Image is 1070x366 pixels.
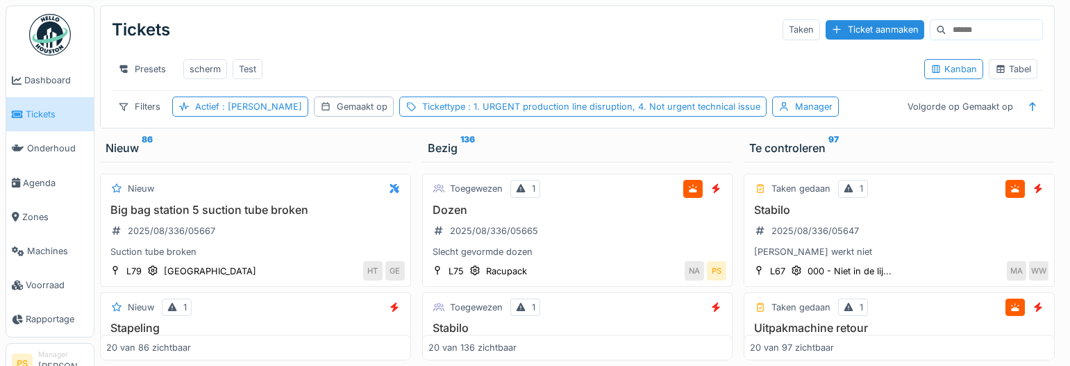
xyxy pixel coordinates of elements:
div: GE [385,261,405,281]
span: Dashboard [24,74,88,87]
span: Agenda [23,176,88,190]
sup: 97 [828,140,839,156]
span: : [PERSON_NAME] [219,101,302,112]
div: 1 [860,301,863,314]
div: Racupack [486,265,527,278]
div: Filters [112,97,167,117]
span: Voorraad [26,278,88,292]
div: Volgorde op Gemaakt op [901,97,1019,117]
div: HT [363,261,383,281]
div: scherm [190,63,221,76]
a: Dashboard [6,63,94,97]
div: Toegewezen [450,301,503,314]
a: Onderhoud [6,131,94,165]
div: Toegewezen [450,182,503,195]
div: 20 van 97 zichtbaar [750,341,834,354]
div: Test [239,63,256,76]
div: Tabel [995,63,1031,76]
div: Kanban [930,63,977,76]
div: Ticket aanmaken [826,20,924,39]
div: [GEOGRAPHIC_DATA] [164,265,256,278]
h3: Stapeling [106,322,405,335]
div: L79 [126,265,142,278]
div: PS [707,261,726,281]
h3: Dozen [428,203,727,217]
sup: 86 [142,140,153,156]
img: Badge_color-CXgf-gQk.svg [29,14,71,56]
div: Suction tube broken [106,245,405,258]
a: Agenda [6,166,94,200]
span: Rapportage [26,313,88,326]
div: 20 van 86 zichtbaar [106,341,191,354]
div: 2025/08/336/05647 [771,224,859,238]
span: : 1. URGENT production line disruption, 4. Not urgent technical issue [465,101,760,112]
div: [PERSON_NAME] werkt niet [750,245,1048,258]
span: Tickets [26,108,88,121]
div: Tickets [112,12,170,48]
div: Nieuw [106,140,406,156]
a: Rapportage [6,302,94,336]
div: Taken gedaan [771,301,830,314]
div: 1 [183,301,187,314]
div: Tickettype [422,100,760,113]
span: Zones [22,210,88,224]
a: Tickets [6,97,94,131]
div: Bezig [428,140,728,156]
div: Presets [112,59,172,79]
div: MA [1007,261,1026,281]
span: Onderhoud [27,142,88,155]
div: Taken [783,19,820,40]
h3: Uitpakmachine retour [750,322,1048,335]
div: Slecht gevormde dozen [428,245,727,258]
div: L75 [449,265,464,278]
a: Zones [6,200,94,234]
div: Manager [38,349,88,360]
div: 1 [860,182,863,195]
div: Gemaakt op [337,100,387,113]
div: Manager [795,100,833,113]
div: 000 - Niet in de lij... [808,265,892,278]
div: Actief [195,100,302,113]
div: L67 [770,265,785,278]
div: Nieuw [128,301,154,314]
div: WW [1029,261,1048,281]
div: Nieuw [128,182,154,195]
h3: Stabilo [750,203,1048,217]
div: 2025/08/336/05665 [450,224,538,238]
a: Machines [6,234,94,268]
div: 1 [532,182,535,195]
div: 1 [532,301,535,314]
div: Te controleren [749,140,1049,156]
h3: Stabilo [428,322,727,335]
span: Machines [27,244,88,258]
h3: Big bag station 5 suction tube broken [106,203,405,217]
div: 20 van 136 zichtbaar [428,341,517,354]
div: Taken gedaan [771,182,830,195]
a: Voorraad [6,268,94,302]
div: NA [685,261,704,281]
sup: 136 [460,140,475,156]
div: 2025/08/336/05667 [128,224,215,238]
